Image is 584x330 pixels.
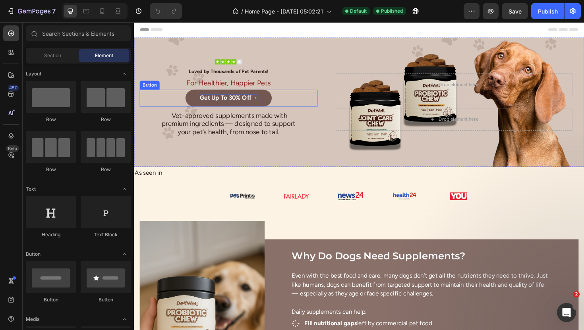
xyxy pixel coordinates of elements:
span: Even with the best food and care, many dogs don’t get all the nutrients they need to thrive. Just... [167,264,438,291]
div: Drop element here [323,100,365,106]
button: 7 [3,3,59,19]
div: Row [26,116,76,123]
strong: Fill nutritional gaps [180,315,236,322]
span: Toggle open [118,183,131,195]
div: Drop element here [323,63,365,69]
span: Published [381,8,403,15]
span: / [241,7,243,15]
span: Home Page - [DATE] 05:02:21 [245,7,323,15]
img: Alt image [159,171,185,197]
div: Button [81,296,131,303]
span: Text [26,185,36,193]
div: Row [81,116,131,123]
img: Alt image [273,178,300,191]
img: Alt image [334,175,353,194]
input: Search Sections & Elements [26,25,131,41]
span: As seen in [1,156,30,163]
span: Save [509,8,522,15]
span: Layout [26,70,41,77]
iframe: Design area [134,22,584,330]
button: Publish [531,3,565,19]
img: Alt image [216,180,242,189]
div: Text Block [81,231,131,238]
div: Row [81,166,131,173]
p: 7 [52,6,56,16]
span: Button [26,251,41,258]
img: Alt image [101,181,128,187]
div: Publish [538,7,558,15]
span: 2 [573,291,580,297]
span: Toggle open [118,313,131,326]
div: Button [26,296,76,303]
span: Section [44,52,61,59]
span: Toggle open [118,248,131,261]
span: Default [350,8,367,15]
div: Row [26,166,76,173]
div: Heading [26,231,76,238]
p: left by commercial pet food [180,313,315,325]
span: Element [95,52,113,59]
div: 450 [8,85,19,91]
div: Beta [6,145,19,152]
iframe: Intercom live chat [557,303,576,322]
div: Undo/Redo [150,3,182,19]
span: Media [26,316,40,323]
button: Save [502,3,528,19]
span: Daily supplements can help: [167,303,246,310]
span: Toggle open [118,68,131,80]
strong: Why Do Dogs Need Supplements? [167,241,351,254]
